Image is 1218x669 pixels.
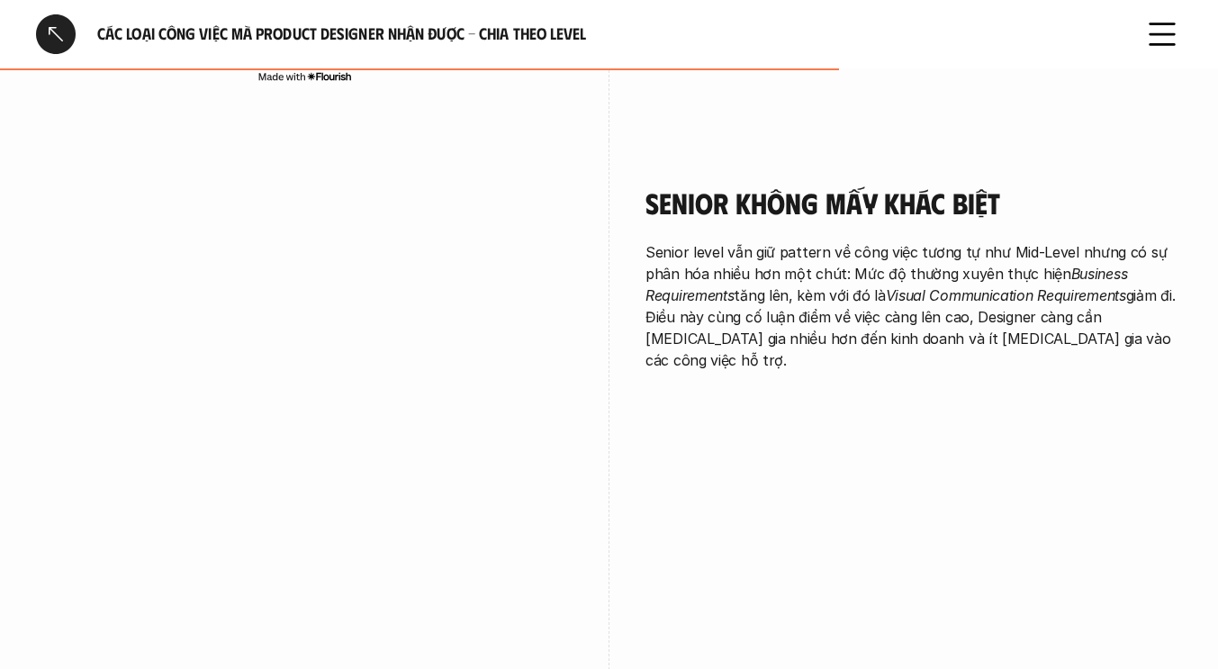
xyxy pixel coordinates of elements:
[645,185,1182,220] h4: Senior không mấy khác biệt
[97,23,1121,44] h6: Các loại công việc mà Product Designer nhận được - Chia theo Level
[257,69,352,84] img: Made with Flourish
[645,241,1182,371] p: Senior level vẫn giữ pattern về công việc tương tự như Mid-Level nhưng có sự phân hóa nhiều hơn m...
[645,265,1132,304] em: Business Requirements
[886,286,1126,304] em: Visual Communication Requirements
